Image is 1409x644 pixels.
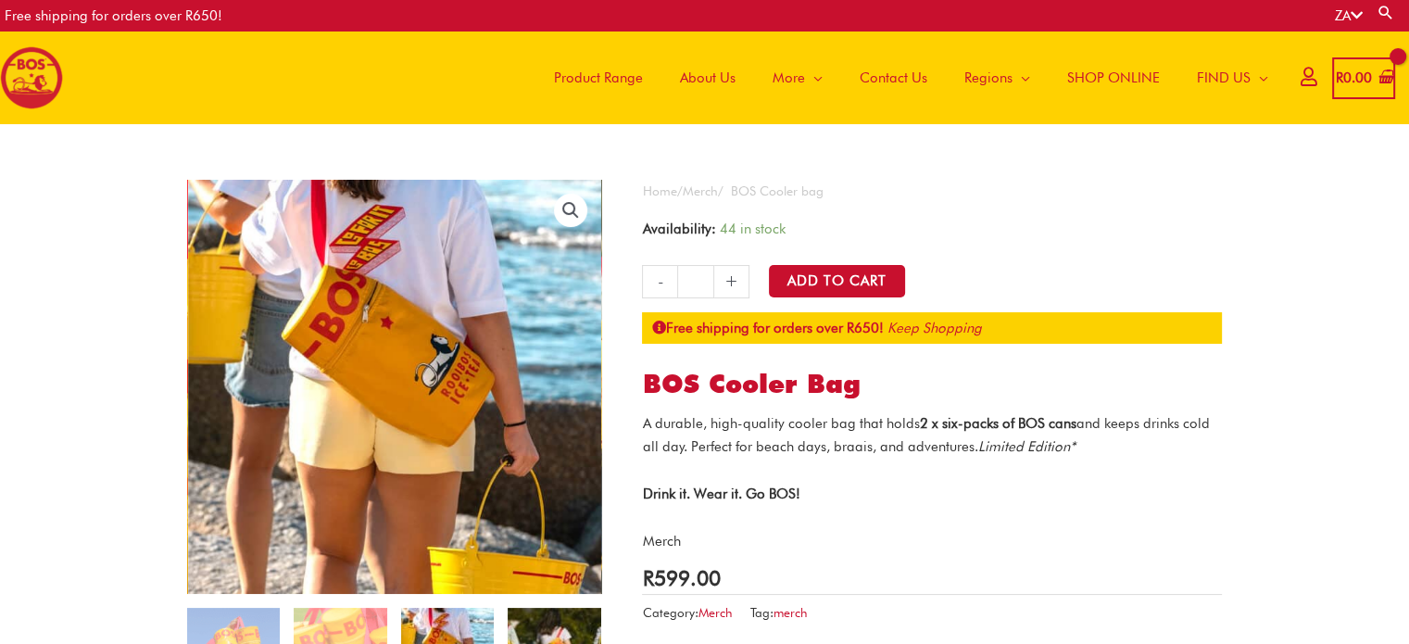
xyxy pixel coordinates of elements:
nav: Breadcrumb [642,180,1222,203]
span: Tag: [749,601,807,625]
a: Home [642,183,676,198]
span: About Us [680,50,736,106]
a: View full-screen image gallery [554,194,587,227]
a: View Shopping Cart, empty [1332,57,1395,99]
a: ZA [1335,7,1363,24]
h1: BOS Cooler bag [642,369,1222,400]
a: + [714,265,749,298]
span: SHOP ONLINE [1067,50,1160,106]
a: Contact Us [841,32,946,124]
a: More [754,32,841,124]
a: Regions [946,32,1049,124]
a: Keep Shopping [887,320,981,336]
em: Limited Edition* [977,438,1075,455]
a: Merch [682,183,717,198]
span: 44 in stock [719,221,785,237]
a: - [642,265,677,298]
nav: Site Navigation [522,32,1287,124]
strong: Drink it. Wear it. Go BOS! [642,486,799,502]
a: Product Range [535,32,661,124]
span: Contact Us [860,50,927,106]
span: A durable, high-quality cooler bag that holds and keeps drinks cold all day. Perfect for beach da... [642,415,1209,455]
span: R [1336,69,1343,86]
a: SHOP ONLINE [1049,32,1178,124]
a: merch [773,605,807,620]
span: Regions [964,50,1013,106]
span: R [642,565,653,590]
span: FIND US [1197,50,1251,106]
a: Merch [698,605,732,620]
bdi: 0.00 [1336,69,1372,86]
input: Product quantity [677,265,713,298]
a: About Us [661,32,754,124]
strong: 2 x six-packs of BOS cans [919,415,1076,432]
p: Merch [642,530,1222,553]
span: Category: [642,601,732,625]
strong: Free shipping for orders over R650! [651,320,883,336]
a: Search button [1377,4,1395,21]
span: More [773,50,805,106]
bdi: 599.00 [642,565,720,590]
button: Add to Cart [769,265,905,297]
span: Product Range [554,50,643,106]
span: Availability: [642,221,715,237]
